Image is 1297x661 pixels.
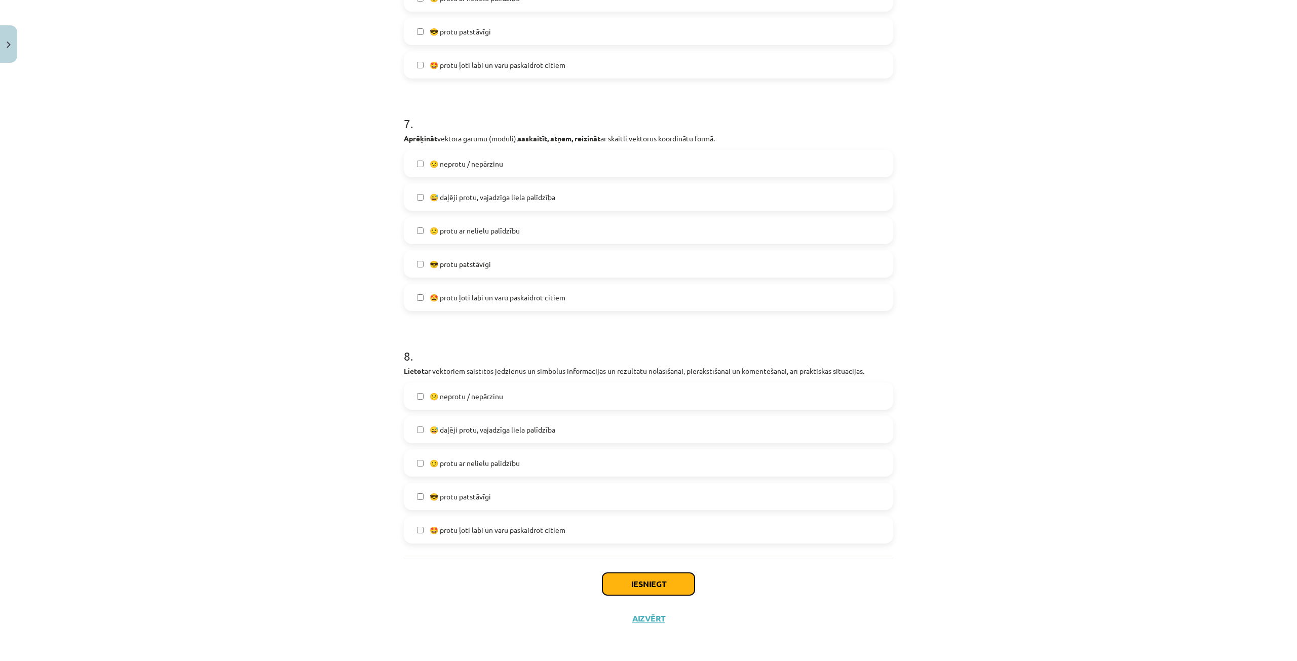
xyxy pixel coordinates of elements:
[417,194,424,201] input: 😅 daļēji protu, vajadzīga liela palīdzība
[404,99,893,130] h1: 7 .
[417,161,424,167] input: 😕 neprotu / nepārzinu
[430,391,503,402] span: 😕 neprotu / nepārzinu
[430,292,565,303] span: 🤩 protu ļoti labi un varu paskaidrot citiem
[404,133,893,144] p: vektora garumu (moduli), ar skaitli vektorus koordinātu formā.
[404,366,893,376] p: ar vektoriem saistītos jēdzienus un simbolus informācijas un rezultātu nolasīšanai, pierakstīšana...
[430,26,491,37] span: 😎 protu patstāvīgi
[417,62,424,68] input: 🤩 protu ļoti labi un varu paskaidrot citiem
[430,259,491,269] span: 😎 protu patstāvīgi
[417,28,424,35] input: 😎 protu patstāvīgi
[417,460,424,466] input: 🙂 protu ar nelielu palīdzību
[417,261,424,267] input: 😎 protu patstāvīgi
[430,159,503,169] span: 😕 neprotu / nepārzinu
[7,42,11,48] img: icon-close-lesson-0947bae3869378f0d4975bcd49f059093ad1ed9edebbc8119c70593378902aed.svg
[430,424,555,435] span: 😅 daļēji protu, vajadzīga liela palīdzība
[417,527,424,533] input: 🤩 protu ļoti labi un varu paskaidrot citiem
[430,458,520,469] span: 🙂 protu ar nelielu palīdzību
[518,134,600,143] strong: saskaitīt, atņem, reizināt
[404,134,437,143] strong: Aprēķināt
[430,192,555,203] span: 😅 daļēji protu, vajadzīga liela palīdzība
[417,393,424,400] input: 😕 neprotu / nepārzinu
[629,613,668,624] button: Aizvērt
[430,491,491,502] span: 😎 protu patstāvīgi
[602,573,695,595] button: Iesniegt
[404,331,893,363] h1: 8 .
[417,426,424,433] input: 😅 daļēji protu, vajadzīga liela palīdzība
[417,294,424,301] input: 🤩 protu ļoti labi un varu paskaidrot citiem
[417,227,424,234] input: 🙂 protu ar nelielu palīdzību
[404,366,425,375] strong: Lietot
[430,225,520,236] span: 🙂 protu ar nelielu palīdzību
[430,525,565,535] span: 🤩 protu ļoti labi un varu paskaidrot citiem
[417,493,424,500] input: 😎 protu patstāvīgi
[430,60,565,70] span: 🤩 protu ļoti labi un varu paskaidrot citiem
